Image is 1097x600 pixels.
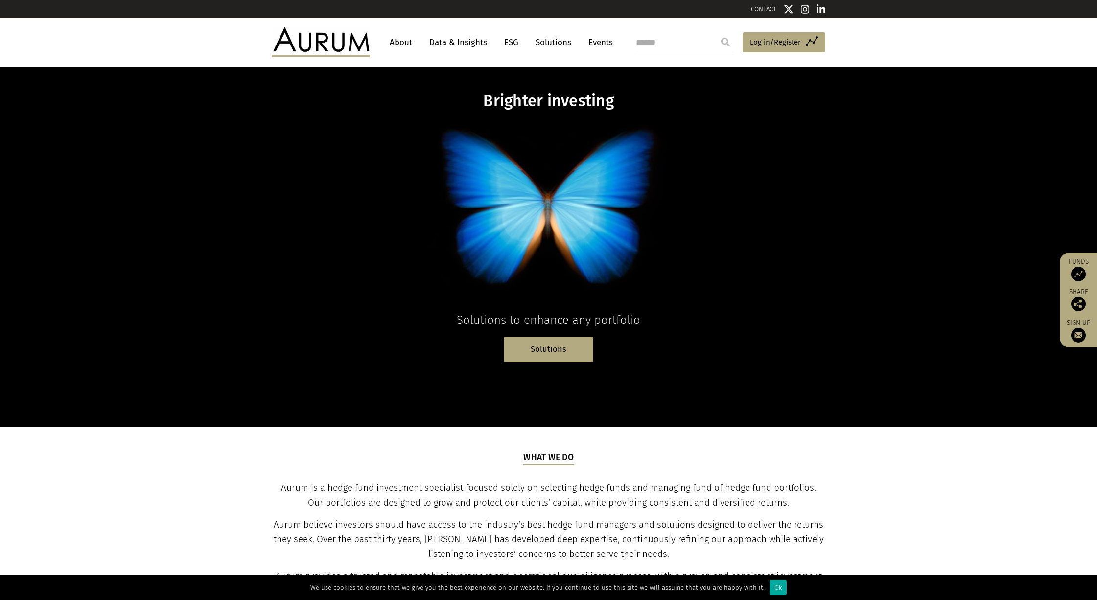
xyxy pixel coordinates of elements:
[1065,289,1092,311] div: Share
[1071,297,1086,311] img: Share this post
[743,32,825,53] a: Log in/Register
[817,4,825,14] img: Linkedin icon
[784,4,794,14] img: Twitter icon
[281,483,816,508] span: Aurum is a hedge fund investment specialist focused solely on selecting hedge funds and managing ...
[801,4,810,14] img: Instagram icon
[1071,267,1086,281] img: Access Funds
[360,92,738,111] h1: Brighter investing
[499,33,523,51] a: ESG
[385,33,417,51] a: About
[531,33,576,51] a: Solutions
[274,519,824,559] span: Aurum believe investors should have access to the industry’s best hedge fund managers and solutio...
[457,313,640,327] span: Solutions to enhance any portfolio
[770,580,787,595] div: Ok
[751,5,776,13] a: CONTACT
[523,451,574,465] h5: What we do
[424,33,492,51] a: Data & Insights
[1065,257,1092,281] a: Funds
[1065,319,1092,343] a: Sign up
[276,571,822,596] span: Aurum provides a trusted and repeatable investment and operational due diligence process, with a ...
[504,337,593,362] a: Solutions
[1071,328,1086,343] img: Sign up to our newsletter
[750,36,801,48] span: Log in/Register
[584,33,613,51] a: Events
[716,32,735,52] input: Submit
[272,27,370,57] img: Aurum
